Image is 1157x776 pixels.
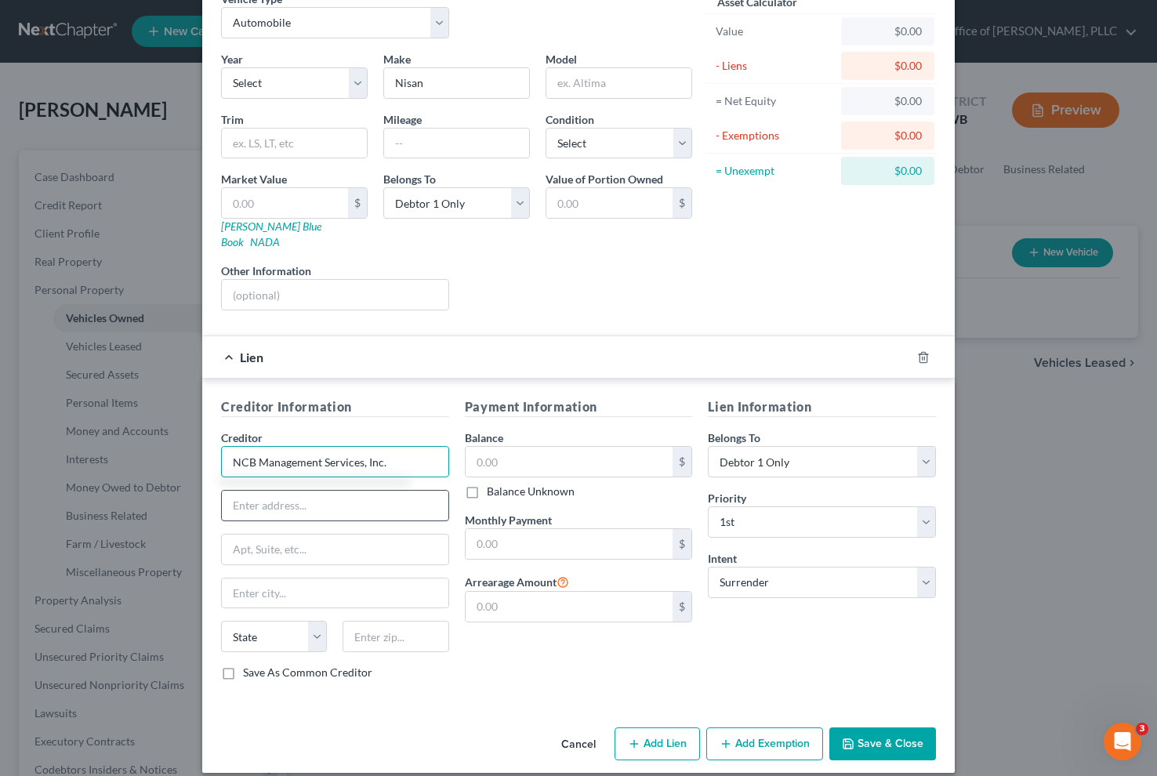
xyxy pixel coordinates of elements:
label: Save As Common Creditor [243,665,372,680]
button: Save & Close [829,727,936,760]
div: $0.00 [854,163,922,179]
label: Value of Portion Owned [546,171,663,187]
div: $ [673,592,691,622]
span: Lien [240,350,263,364]
div: $ [348,188,367,218]
label: Other Information [221,263,311,279]
input: 0.00 [466,592,673,622]
span: Belongs To [708,431,760,444]
iframe: Intercom live chat [1104,723,1141,760]
div: $ [673,447,691,477]
input: Enter zip... [343,621,448,652]
label: Balance [465,430,503,446]
label: Model [546,51,577,67]
span: Priority [708,491,746,505]
h5: Payment Information [465,397,693,417]
input: 0.00 [222,188,348,218]
label: Intent [708,550,737,567]
input: ex. Altima [546,68,691,98]
label: Balance Unknown [487,484,575,499]
span: 3 [1136,723,1148,735]
div: $0.00 [854,128,922,143]
input: 0.00 [546,188,673,218]
h5: Lien Information [708,397,936,417]
label: Year [221,51,243,67]
label: Mileage [383,111,422,128]
div: - Exemptions [716,128,834,143]
input: Apt, Suite, etc... [222,535,448,564]
label: Trim [221,111,244,128]
button: Cancel [549,729,608,760]
span: Belongs To [383,172,436,186]
div: = Unexempt [716,163,834,179]
div: - Liens [716,58,834,74]
div: $ [673,188,691,218]
input: (optional) [222,280,448,310]
input: Search creditor by name... [221,446,449,477]
label: Monthly Payment [465,512,552,528]
button: Add Exemption [706,727,823,760]
div: $ [673,529,691,559]
span: Creditor [221,431,263,444]
label: Market Value [221,171,287,187]
a: NADA [250,235,280,248]
div: Value [716,24,834,39]
button: Add Lien [615,727,700,760]
div: = Net Equity [716,93,834,109]
a: [PERSON_NAME] Blue Book [221,219,321,248]
input: Enter address... [222,491,448,520]
label: Condition [546,111,594,128]
input: Enter city... [222,578,448,608]
input: 0.00 [466,529,673,559]
div: $0.00 [854,93,922,109]
input: 0.00 [466,447,673,477]
label: Arrearage Amount [465,572,569,591]
input: ex. LS, LT, etc [222,129,367,158]
h5: Creditor Information [221,397,449,417]
span: Make [383,53,411,66]
div: $0.00 [854,24,922,39]
input: ex. Nissan [384,68,529,98]
div: $0.00 [854,58,922,74]
input: -- [384,129,529,158]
